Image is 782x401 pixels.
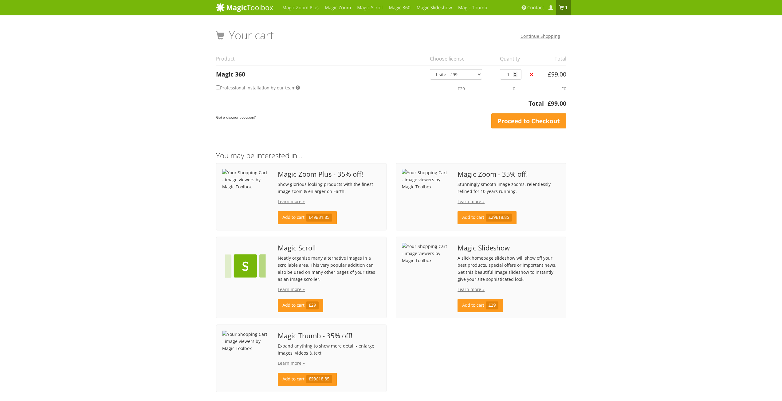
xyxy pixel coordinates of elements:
[496,52,529,65] th: Quantity
[458,199,485,204] a: Learn more »
[458,244,560,251] span: Magic Slideshow
[278,360,305,366] a: Learn more »
[521,33,560,39] a: Continue Shopping
[496,80,529,97] td: 0
[216,83,300,92] label: Professional installation by our team
[486,301,498,309] span: £29
[216,85,220,89] input: Professional installation by our team
[458,171,560,178] span: Magic Zoom - 35% off!
[278,199,305,204] a: Learn more »
[458,254,560,283] p: A slick homepage slideshow will show off your best products, special offers or important news. Ge...
[278,211,336,224] a: Add to cart£49£31.85
[308,376,316,382] s: £29
[426,80,496,97] td: £29
[278,299,323,312] a: Add to cart£29
[528,71,535,78] a: ×
[216,112,256,122] a: Got a discount coupon?
[548,70,551,78] span: £
[458,181,560,195] p: Stunningly smooth image zooms, relentlessly refined for 10 years running.
[216,29,274,41] h1: Your cart
[306,301,319,309] span: £29
[488,214,496,220] s: £29
[458,211,516,224] a: Add to cart£29£18.85
[548,99,551,108] span: £
[540,52,566,65] th: Total
[278,244,380,251] span: Magic Scroll
[402,169,449,190] img: Your Shopping Cart - image viewers by Magic Toolbox
[278,342,380,356] p: Expand anything to show more detail - enlarge images, videos & text.
[222,169,269,190] img: Your Shopping Cart - image viewers by Magic Toolbox
[527,5,544,11] span: Contact
[486,214,512,222] span: £18.85
[402,243,449,264] img: Your Shopping Cart - image viewers by Magic Toolbox
[278,332,380,339] span: Magic Thumb - 35% off!
[278,254,380,283] p: Neatly organise many alternative images in a scrollable area. This very popular addition can also...
[216,52,426,65] th: Product
[548,70,566,78] bdi: 99.00
[222,243,269,289] img: Your Shopping Cart - image viewers by Magic Toolbox
[216,151,566,159] h3: You may be interested in…
[306,214,332,222] span: £31.85
[216,99,544,112] th: Total
[306,375,332,383] span: £18.85
[278,286,305,292] a: Learn more »
[216,70,245,78] a: Magic 360
[216,115,256,120] small: Got a discount coupon?
[561,86,566,92] span: £0
[565,5,568,11] b: 1
[222,331,269,352] img: Your Shopping Cart - image viewers by Magic Toolbox
[458,299,503,312] a: Add to cart£29
[278,181,380,195] p: Show glorious looking products with the finest image zoom & enlarger on Earth.
[491,113,566,129] a: Proceed to Checkout
[500,69,521,80] input: Qty
[278,171,380,178] span: Magic Zoom Plus - 35% off!
[458,286,485,292] a: Learn more »
[216,3,273,12] img: MagicToolbox.com - Image tools for your website
[548,99,566,108] bdi: 99.00
[426,52,496,65] th: Choose license
[278,373,336,386] a: Add to cart£29£18.85
[308,214,316,220] s: £49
